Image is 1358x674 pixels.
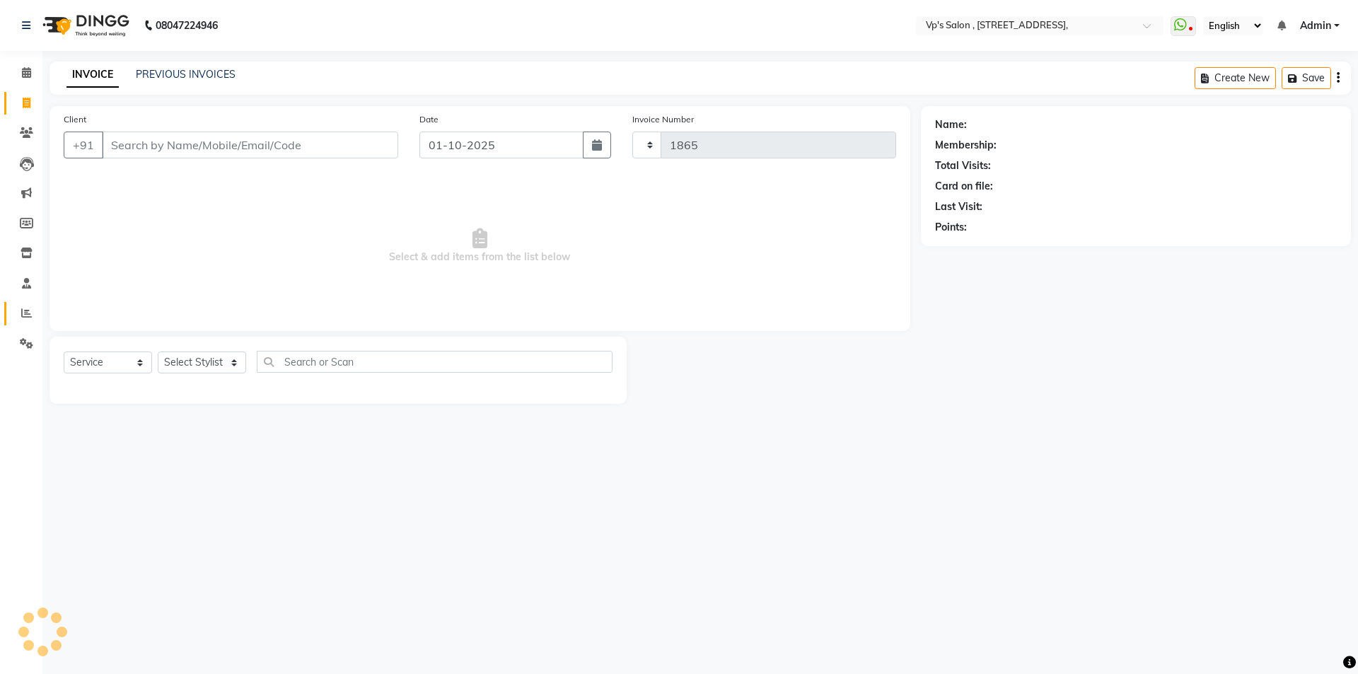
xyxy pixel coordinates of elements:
[935,199,982,214] div: Last Visit:
[64,113,86,126] label: Client
[257,351,613,373] input: Search or Scan
[935,220,967,235] div: Points:
[66,62,119,88] a: INVOICE
[935,138,997,153] div: Membership:
[419,113,439,126] label: Date
[102,132,398,158] input: Search by Name/Mobile/Email/Code
[1300,18,1331,33] span: Admin
[632,113,694,126] label: Invoice Number
[156,6,218,45] b: 08047224946
[935,117,967,132] div: Name:
[36,6,133,45] img: logo
[64,175,896,317] span: Select & add items from the list below
[1282,67,1331,89] button: Save
[1195,67,1276,89] button: Create New
[64,132,103,158] button: +91
[935,158,991,173] div: Total Visits:
[136,68,236,81] a: PREVIOUS INVOICES
[935,179,993,194] div: Card on file:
